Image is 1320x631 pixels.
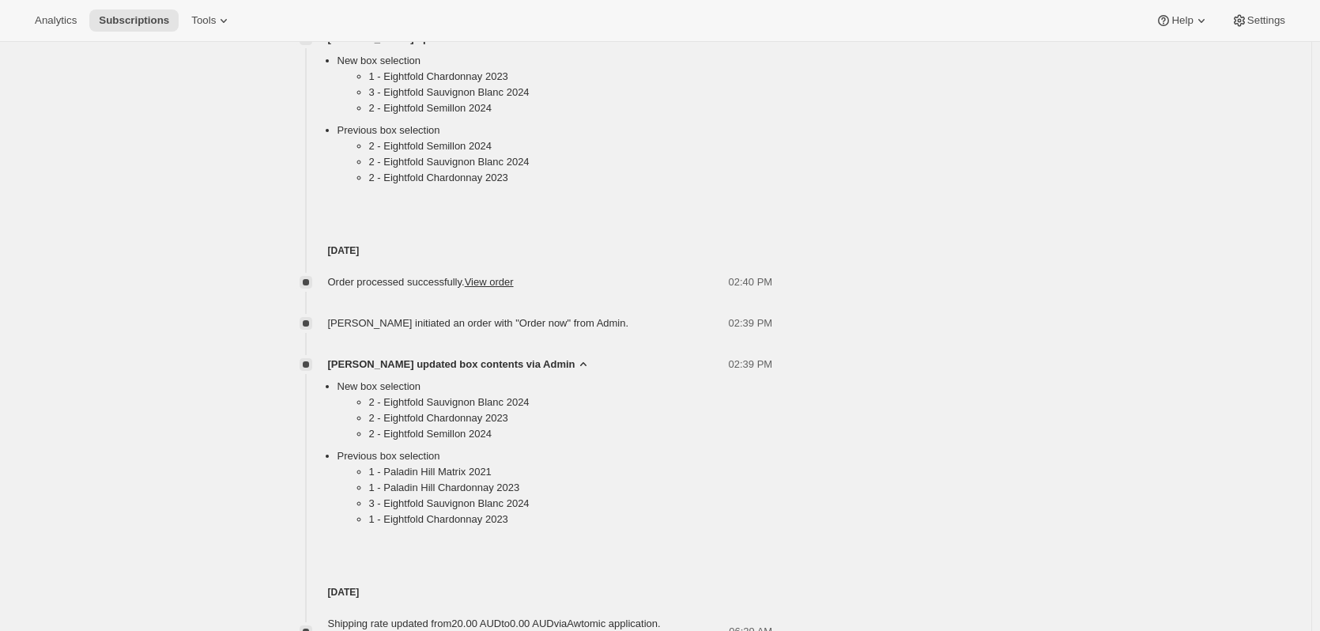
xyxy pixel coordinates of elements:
li: 3 - Eightfold Sauvignon Blanc 2024 [369,85,773,100]
span: [PERSON_NAME] updated box contents via Admin [328,357,575,372]
li: 2 - Eightfold Chardonnay 2023 [369,410,773,426]
span: [PERSON_NAME] initiated an order with "Order now" from Admin. [328,317,629,329]
button: Analytics [25,9,86,32]
span: Help [1171,14,1193,27]
span: 02:39 PM [729,357,773,372]
span: Order processed successfully. [328,276,514,288]
li: 1 - Eightfold Chardonnay 2023 [369,69,773,85]
li: 2 - Eightfold Semillon 2024 [369,426,773,442]
span: 02:40 PM [729,274,773,290]
li: 2 - Eightfold Semillon 2024 [369,138,773,154]
span: Subscriptions [99,14,169,27]
li: 2 - Eightfold Chardonnay 2023 [369,170,773,186]
li: 2 - Eightfold Semillon 2024 [369,100,773,116]
button: [PERSON_NAME] updated box contents via Admin [328,357,591,372]
li: 1 - Paladin Hill Chardonnay 2023 [369,480,773,496]
span: Tools [191,14,216,27]
span: Analytics [35,14,77,27]
li: New box selection [338,53,773,123]
li: Previous box selection [338,123,773,192]
li: Previous box selection [338,448,773,534]
button: Settings [1222,9,1295,32]
span: Settings [1247,14,1285,27]
span: 02:39 PM [729,315,773,331]
li: 2 - Eightfold Sauvignon Blanc 2024 [369,154,773,170]
button: Subscriptions [89,9,179,32]
button: Tools [182,9,241,32]
li: 1 - Eightfold Chardonnay 2023 [369,512,773,527]
li: 1 - Paladin Hill Matrix 2021 [369,464,773,480]
a: View order [465,276,514,288]
li: 3 - Eightfold Sauvignon Blanc 2024 [369,496,773,512]
li: New box selection [338,379,773,448]
h4: [DATE] [281,584,773,600]
button: Help [1146,9,1218,32]
h4: [DATE] [281,243,773,259]
li: 2 - Eightfold Sauvignon Blanc 2024 [369,395,773,410]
